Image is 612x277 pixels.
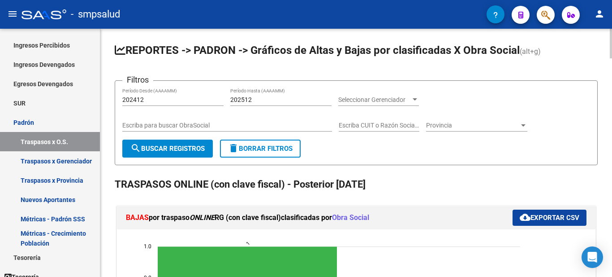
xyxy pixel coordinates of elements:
[426,122,519,129] span: Provincia
[338,96,411,104] span: Seleccionar Gerenciador
[126,213,149,222] span: BAJAS
[520,214,579,222] span: Exportar CSV
[520,47,541,56] span: (alt+g)
[220,140,301,158] button: Borrar Filtros
[228,143,239,154] mat-icon: delete
[190,213,215,222] i: ONLINE
[71,4,120,24] span: - smpsalud
[122,74,153,86] h3: Filtros
[130,143,141,154] mat-icon: search
[245,240,251,246] text: 1
[520,212,530,223] mat-icon: cloud_download
[122,140,213,158] button: Buscar Registros
[228,145,293,153] span: Borrar Filtros
[126,211,513,225] h1: por traspaso RG (con clave fiscal) clasificadas por
[513,210,586,226] button: Exportar CSV
[7,9,18,19] mat-icon: menu
[115,44,520,57] span: REPORTES -> PADRON -> Gráficos de Altas y Bajas por clasificadas X Obra Social
[144,243,151,250] text: 1.0
[130,145,205,153] span: Buscar Registros
[115,176,598,193] h2: TRASPASOS ONLINE (con clave fiscal) - Posterior [DATE]
[582,246,603,268] div: Open Intercom Messenger
[594,9,605,19] mat-icon: person
[332,213,369,222] span: Obra Social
